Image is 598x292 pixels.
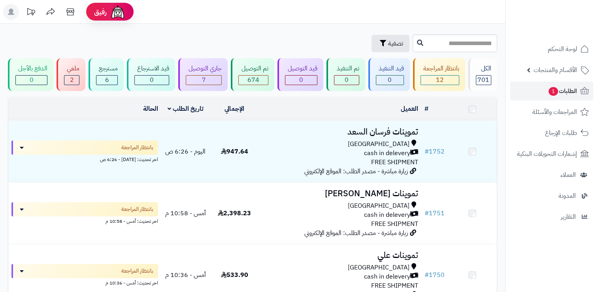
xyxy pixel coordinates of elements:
[325,58,367,91] a: تم التنفيذ 0
[388,75,392,85] span: 0
[548,87,558,96] span: 1
[262,189,419,198] h3: تموينات [PERSON_NAME]
[96,76,117,85] div: 6
[371,281,418,290] span: FREE SHIPMENT
[510,144,593,163] a: إشعارات التحويلات البنكية
[371,219,418,229] span: FREE SHIPMENT
[424,147,445,156] a: #1752
[64,76,79,85] div: 2
[238,64,268,73] div: تم التوصيل
[348,201,409,210] span: [GEOGRAPHIC_DATA]
[510,82,593,100] a: الطلبات1
[299,75,303,85] span: 0
[15,64,47,73] div: الدفع بالآجل
[364,272,410,281] span: cash in delevery
[262,127,419,137] h3: تموينات فرسان السعد
[165,147,206,156] span: اليوم - 6:26 ص
[247,75,259,85] span: 674
[134,64,169,73] div: قيد الاسترجاع
[125,58,177,91] a: قيد الاسترجاع 0
[334,76,359,85] div: 0
[202,75,206,85] span: 7
[424,270,429,280] span: #
[424,147,429,156] span: #
[548,44,577,55] span: لوحة التحكم
[544,6,590,23] img: logo-2.png
[177,58,229,91] a: جاري التوصيل 7
[367,58,411,91] a: قيد التنفيذ 0
[517,148,577,159] span: إشعارات التحويلات البنكية
[165,209,206,218] span: أمس - 10:58 م
[477,75,489,85] span: 701
[348,263,409,272] span: [GEOGRAPHIC_DATA]
[30,75,34,85] span: 0
[285,64,317,73] div: قيد التوصيل
[55,58,87,91] a: ملغي 2
[94,7,107,17] span: رفيق
[510,102,593,121] a: المراجعات والأسئلة
[364,210,410,220] span: cash in delevery
[510,207,593,226] a: التقارير
[534,64,577,76] span: الأقسام والمنتجات
[510,186,593,205] a: المدونة
[561,211,576,222] span: التقارير
[436,75,444,85] span: 12
[348,140,409,149] span: [GEOGRAPHIC_DATA]
[401,104,418,114] a: العميل
[304,228,408,238] span: زيارة مباشرة - مصدر الطلب: الموقع الإلكتروني
[424,209,429,218] span: #
[64,64,79,73] div: ملغي
[364,149,410,158] span: cash in delevery
[345,75,349,85] span: 0
[186,64,222,73] div: جاري التوصيل
[376,76,404,85] div: 0
[224,104,244,114] a: الإجمالي
[239,76,268,85] div: 674
[168,104,204,114] a: تاريخ الطلب
[376,64,404,73] div: قيد التنفيذ
[221,270,248,280] span: 533.90
[150,75,154,85] span: 0
[6,58,55,91] a: الدفع بالآجل 0
[105,75,109,85] span: 6
[11,278,158,286] div: اخر تحديث: أمس - 10:36 م
[476,64,491,73] div: الكل
[165,270,206,280] span: أمس - 10:36 م
[285,76,317,85] div: 0
[96,64,118,73] div: مسترجع
[532,106,577,118] span: المراجعات والأسئلة
[424,270,445,280] a: #1750
[21,4,41,22] a: تحديثات المنصة
[545,127,577,138] span: طلبات الإرجاع
[135,76,169,85] div: 0
[87,58,125,91] a: مسترجع 6
[510,165,593,184] a: العملاء
[229,58,275,91] a: تم التوصيل 674
[186,76,221,85] div: 7
[510,40,593,59] a: لوحة التحكم
[334,64,359,73] div: تم التنفيذ
[372,35,409,52] button: تصفية
[421,64,459,73] div: بانتظار المراجعة
[424,104,428,114] a: #
[221,147,248,156] span: 947.64
[70,75,74,85] span: 2
[110,4,126,20] img: ai-face.png
[121,205,153,213] span: بانتظار المراجعة
[304,167,408,176] span: زيارة مباشرة - مصدر الطلب: الموقع الإلكتروني
[424,209,445,218] a: #1751
[388,39,403,48] span: تصفية
[262,251,419,260] h3: تموينات علي
[16,76,47,85] div: 0
[371,157,418,167] span: FREE SHIPMENT
[558,190,576,201] span: المدونة
[276,58,325,91] a: قيد التوصيل 0
[548,85,577,97] span: الطلبات
[218,209,251,218] span: 2,398.23
[11,216,158,225] div: اخر تحديث: أمس - 10:58 م
[560,169,576,180] span: العملاء
[467,58,499,91] a: الكل701
[121,267,153,275] span: بانتظار المراجعة
[143,104,158,114] a: الحالة
[11,155,158,163] div: اخر تحديث: [DATE] - 6:26 ص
